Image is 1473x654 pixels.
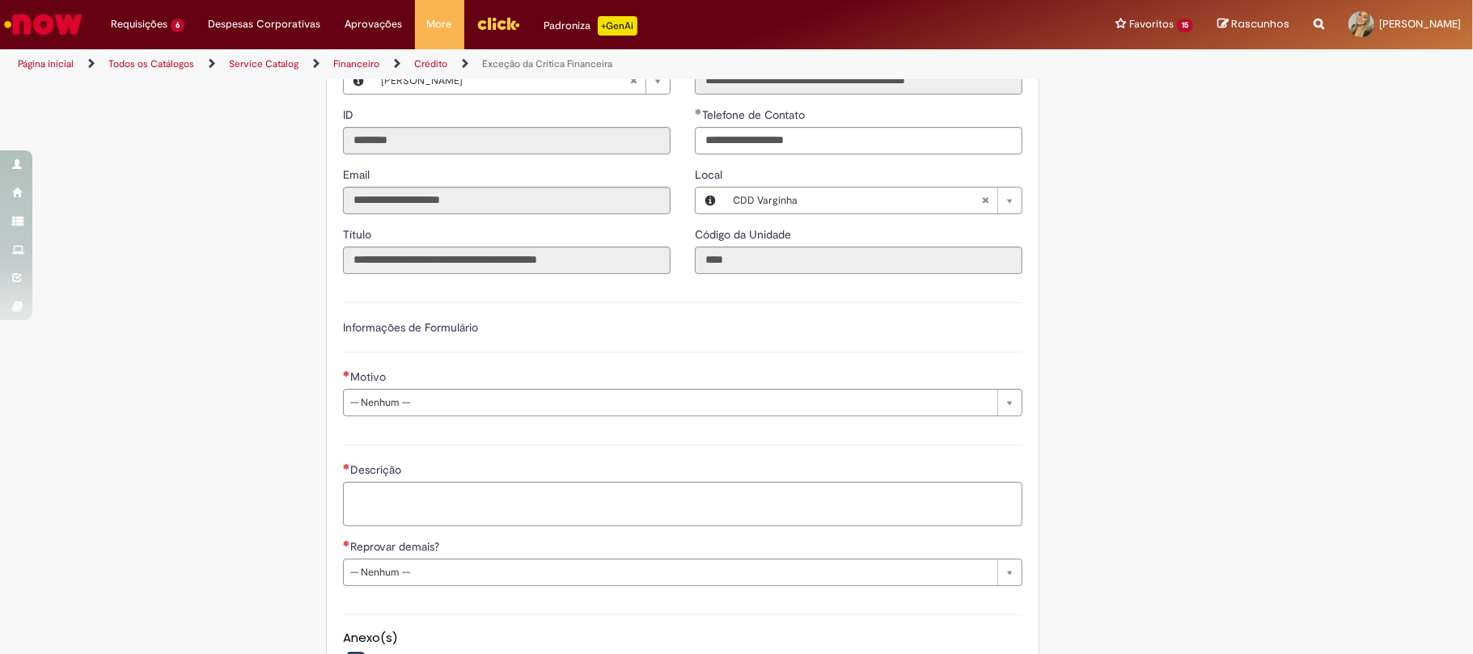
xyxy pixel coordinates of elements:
abbr: Limpar campo Favorecido [621,68,645,94]
span: Necessários [343,463,350,470]
span: [PERSON_NAME] [381,68,629,94]
input: Telefone de Contato [695,127,1022,154]
span: Reprovar demais? [350,539,442,554]
span: Descrição [350,462,404,477]
span: CDD Varginha [733,188,981,213]
span: Requisições [111,16,167,32]
a: Todos os Catálogos [108,57,194,70]
span: Somente leitura - Título [343,227,375,242]
span: Necessários [343,370,350,377]
a: CDD VarginhaLimpar campo Local [725,188,1022,213]
input: Título [343,247,671,274]
span: Despesas Corporativas [209,16,321,32]
label: Somente leitura - ID [343,107,357,123]
span: More [427,16,452,32]
abbr: Limpar campo Local [973,188,997,213]
span: Somente leitura - ID [343,108,357,122]
button: Local, Visualizar este registro CDD Varginha [696,188,725,213]
button: Favorecido, Visualizar este registro Maisa Helena Mancini [344,68,373,94]
span: Obrigatório Preenchido [695,108,702,115]
a: Service Catalog [229,57,298,70]
input: ID [343,127,671,154]
span: [PERSON_NAME] [1379,17,1461,31]
span: -- Nenhum -- [350,390,989,416]
textarea: Descrição [343,482,1022,526]
span: Rascunhos [1231,16,1289,32]
a: Rascunhos [1217,17,1289,32]
label: Somente leitura - Email [343,167,373,183]
a: [PERSON_NAME]Limpar campo Favorecido [373,68,670,94]
label: Somente leitura - Título [343,226,375,243]
span: 6 [171,19,184,32]
div: Padroniza [544,16,637,36]
span: Favoritos [1129,16,1174,32]
a: Crédito [414,57,447,70]
span: Motivo [350,369,389,384]
a: Exceção da Crítica Financeira [482,57,612,70]
ul: Trilhas de página [12,49,970,79]
img: ServiceNow [2,8,85,40]
span: Somente leitura - Código da Unidade [695,227,794,242]
label: Somente leitura - Código da Unidade [695,226,794,243]
span: Somente leitura - Email [343,167,373,182]
a: Financeiro [333,57,379,70]
span: -- Nenhum -- [350,559,989,585]
img: click_logo_yellow_360x200.png [476,11,520,36]
span: Aprovações [345,16,403,32]
a: Página inicial [18,57,74,70]
span: Necessários [343,540,350,546]
span: Telefone de Contato [702,108,808,122]
h5: Anexo(s) [343,631,1022,645]
span: 15 [1177,19,1193,32]
p: +GenAi [598,16,637,36]
input: Email [343,187,671,214]
input: Departamento [695,67,1022,95]
label: Informações de Formulário [343,320,478,335]
input: Código da Unidade [695,247,1022,274]
span: Local [695,167,726,182]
